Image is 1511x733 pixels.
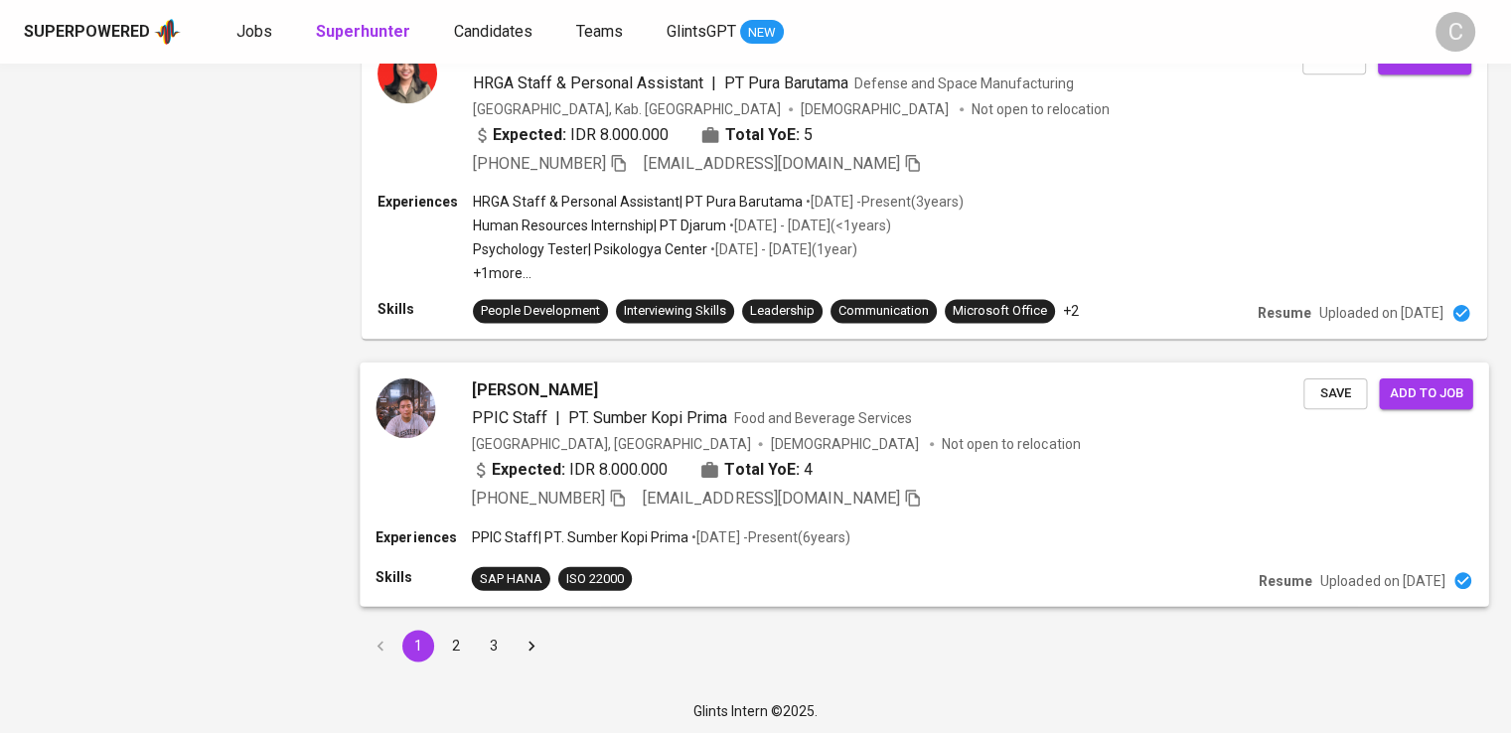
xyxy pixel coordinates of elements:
[1435,12,1475,52] div: C
[1258,303,1311,323] p: Resume
[454,22,532,41] span: Candidates
[472,378,598,402] span: [PERSON_NAME]
[707,239,857,259] p: • [DATE] - [DATE] ( 1 year )
[472,434,751,454] div: [GEOGRAPHIC_DATA], [GEOGRAPHIC_DATA]
[454,20,536,45] a: Candidates
[804,458,813,482] span: 4
[771,434,922,454] span: [DEMOGRAPHIC_DATA]
[568,408,727,427] span: PT. Sumber Kopi Prima
[725,123,800,147] b: Total YoE:
[1063,301,1079,321] p: +2
[803,192,964,212] p: • [DATE] - Present ( 3 years )
[154,17,181,47] img: app logo
[566,569,624,588] div: ISO 22000
[1319,303,1443,323] p: Uploaded on [DATE]
[480,569,542,588] div: SAP HANA
[316,20,414,45] a: Superhunter
[1303,378,1367,409] button: Save
[472,408,547,427] span: PPIC Staff
[644,154,900,173] span: [EMAIL_ADDRESS][DOMAIN_NAME]
[362,630,550,661] nav: pagination navigation
[402,630,434,661] button: page 1
[473,123,669,147] div: IDR 8.000.000
[472,489,605,508] span: [PHONE_NUMBER]
[953,302,1047,321] div: Microsoft Office
[362,363,1487,606] a: [PERSON_NAME]PPIC Staff|PT. Sumber Kopi PrimaFood and Beverage Services[GEOGRAPHIC_DATA], [GEOGRA...
[555,406,560,430] span: |
[801,99,952,119] span: [DEMOGRAPHIC_DATA]
[740,23,784,43] span: NEW
[376,566,471,586] p: Skills
[516,630,547,661] button: Go to next page
[576,20,627,45] a: Teams
[236,22,272,41] span: Jobs
[724,458,799,482] b: Total YoE:
[472,526,689,546] p: PPIC Staff | PT. Sumber Kopi Prima
[576,22,623,41] span: Teams
[688,526,849,546] p: • [DATE] - Present ( 6 years )
[376,378,435,438] img: e6684a13bdca1eec575c9d075337e55c.jpg
[804,123,813,147] span: 5
[643,489,900,508] span: [EMAIL_ADDRESS][DOMAIN_NAME]
[378,192,473,212] p: Experiences
[473,192,803,212] p: HRGA Staff & Personal Assistant | PT Pura Barutama
[1320,570,1444,590] p: Uploaded on [DATE]
[854,75,1074,91] span: Defense and Space Manufacturing
[376,526,471,546] p: Experiences
[362,28,1487,339] a: [PERSON_NAME]HRGA Staff & Personal Assistant|PT Pura BarutamaDefense and Space Manufacturing[GEOG...
[24,17,181,47] a: Superpoweredapp logo
[1313,382,1357,405] span: Save
[473,73,703,92] span: HRGA Staff & Personal Assistant
[624,302,726,321] div: Interviewing Skills
[236,20,276,45] a: Jobs
[24,21,150,44] div: Superpowered
[750,302,815,321] div: Leadership
[942,434,1080,454] p: Not open to relocation
[838,302,929,321] div: Communication
[1389,382,1462,405] span: Add to job
[726,216,891,235] p: • [DATE] - [DATE] ( <1 years )
[473,99,781,119] div: [GEOGRAPHIC_DATA], Kab. [GEOGRAPHIC_DATA]
[1259,570,1312,590] p: Resume
[378,44,437,103] img: a37da769a0cd90315851539afc3f3e0c.jpg
[440,630,472,661] button: Go to page 2
[481,302,600,321] div: People Development
[378,299,473,319] p: Skills
[733,410,912,426] span: Food and Beverage Services
[667,22,736,41] span: GlintsGPT
[724,73,848,92] span: PT Pura Barutama
[316,22,410,41] b: Superhunter
[667,20,784,45] a: GlintsGPT NEW
[472,458,669,482] div: IDR 8.000.000
[473,216,726,235] p: Human Resources Internship | PT Djarum
[711,72,716,95] span: |
[473,263,964,283] p: +1 more ...
[493,123,566,147] b: Expected:
[492,458,565,482] b: Expected:
[478,630,510,661] button: Go to page 3
[1379,378,1472,409] button: Add to job
[972,99,1110,119] p: Not open to relocation
[473,239,707,259] p: Psychology Tester | Psikologya Center
[473,154,606,173] span: [PHONE_NUMBER]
